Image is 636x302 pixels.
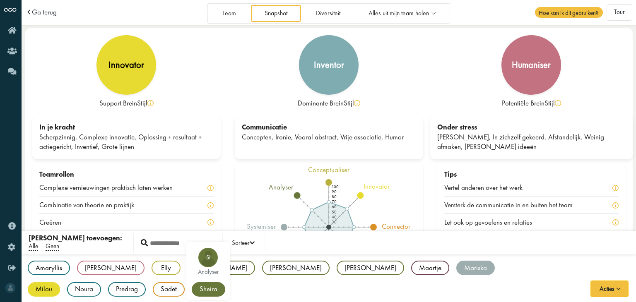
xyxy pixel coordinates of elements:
div: Teamrollen [39,170,214,180]
text: 90 [332,189,337,194]
img: info-yellow.svg [612,219,619,225]
tspan: innovator [364,182,390,191]
div: Complexe vernieuwingen praktisch laten werken [39,183,183,193]
a: Alles uit mijn team halen [355,5,449,22]
img: info-yellow.svg [147,100,154,106]
div: In je kracht [39,122,214,132]
div: Dominante BreinStijl [235,98,423,108]
div: Let ook op gevoelens en relaties [444,218,543,228]
div: [PERSON_NAME], In zichzelf gekeerd, Afstandelijk, Weinig afmaken, [PERSON_NAME] ideeën [437,132,626,152]
div: [PERSON_NAME] toevoegen: [29,233,122,243]
div: Sorteer [232,238,255,248]
div: Milou [28,282,60,297]
div: Sadet [153,282,185,297]
div: Elly [152,261,181,275]
a: Snapshot [251,5,301,22]
a: Diversiteit [302,5,354,22]
div: Vertel anderen over het werk [444,183,533,193]
div: Tips [444,170,619,180]
div: Onder stress [437,122,626,132]
a: Ga terug [32,9,57,16]
span: SI [198,254,218,261]
div: humaniser [512,60,551,70]
button: Acties [590,280,629,297]
div: analyser [190,269,226,275]
button: Tour [607,4,632,21]
div: Noura [67,282,101,297]
div: Support BreinStijl [32,98,221,108]
text: 70 [332,199,337,204]
span: Hoe kan ik dit gebruiken? [535,7,603,18]
img: info-yellow.svg [612,202,619,209]
tspan: systemiser [247,222,276,231]
div: Creëren [39,218,72,228]
img: info-yellow.svg [354,100,360,106]
div: [PERSON_NAME] [262,261,330,275]
div: Combinatie van theorie en praktijk [39,200,145,210]
div: Communicatie [242,122,416,132]
div: inventor [314,60,344,70]
tspan: connector [382,222,411,231]
span: Geen [46,242,59,251]
div: Scherpzinnig, Complexe innovatie, Oplossing + resultaat + actiegericht, Inventief, Grote lijnen [39,132,214,152]
img: info-yellow.svg [207,219,214,225]
div: [PERSON_NAME] [77,261,145,275]
span: Alles uit mijn team halen [369,10,429,17]
div: Mariska [456,261,495,275]
tspan: analyser [269,182,294,192]
div: Versterk de communicatie in en buiten het team [444,200,583,210]
img: info-yellow.svg [612,185,619,191]
div: [PERSON_NAME] [337,261,404,275]
img: info-yellow.svg [555,100,561,106]
tspan: conceptualiser [308,165,350,174]
text: 100 [332,184,339,189]
div: innovator [108,60,144,70]
div: Potentiële BreinStijl [437,98,626,108]
span: Alle [29,242,38,251]
div: Amaryllis [28,261,70,275]
text: 80 [332,194,337,199]
div: Sheira [192,282,225,297]
button: Acties [590,280,629,297]
div: Concepten, Ironie, Vooral abstract, Vrije associatie, Humor [242,132,416,142]
img: info-yellow.svg [207,185,214,191]
a: Team [209,5,250,22]
div: Predrag [108,282,146,297]
div: Maartje [411,261,449,275]
img: info-yellow.svg [207,202,214,209]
